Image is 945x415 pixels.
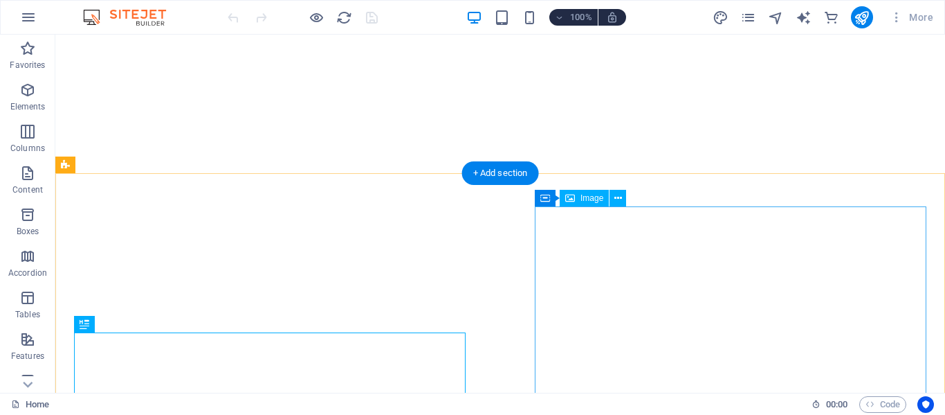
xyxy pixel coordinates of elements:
[336,9,352,26] button: reload
[580,194,603,202] span: Image
[865,396,900,413] span: Code
[11,396,49,413] a: Click to cancel selection. Double-click to open Pages
[10,143,45,154] p: Columns
[10,101,46,112] p: Elements
[10,60,45,71] p: Favorites
[549,9,598,26] button: 100%
[823,10,839,26] i: Commerce
[8,267,47,279] p: Accordion
[836,399,838,409] span: :
[15,309,40,320] p: Tables
[570,9,592,26] h6: 100%
[740,9,757,26] button: pages
[884,6,939,28] button: More
[811,396,848,413] h6: Session time
[768,10,784,26] i: Navigator
[768,9,785,26] button: navigator
[713,9,729,26] button: design
[11,351,44,362] p: Features
[917,396,934,413] button: Usercentrics
[462,161,539,185] div: + Add section
[796,10,811,26] i: AI Writer
[606,11,618,24] i: On resize automatically adjust zoom level to fit chosen device.
[308,9,324,26] button: Click here to leave preview mode and continue editing
[823,9,840,26] button: commerce
[796,9,812,26] button: text_generator
[17,226,39,237] p: Boxes
[336,10,352,26] i: Reload page
[740,10,756,26] i: Pages (Ctrl+Alt+S)
[713,10,728,26] i: Design (Ctrl+Alt+Y)
[12,184,43,195] p: Content
[80,9,183,26] img: Editor Logo
[859,396,906,413] button: Code
[854,10,870,26] i: Publish
[851,6,873,28] button: publish
[826,396,847,413] span: 00 00
[890,10,933,24] span: More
